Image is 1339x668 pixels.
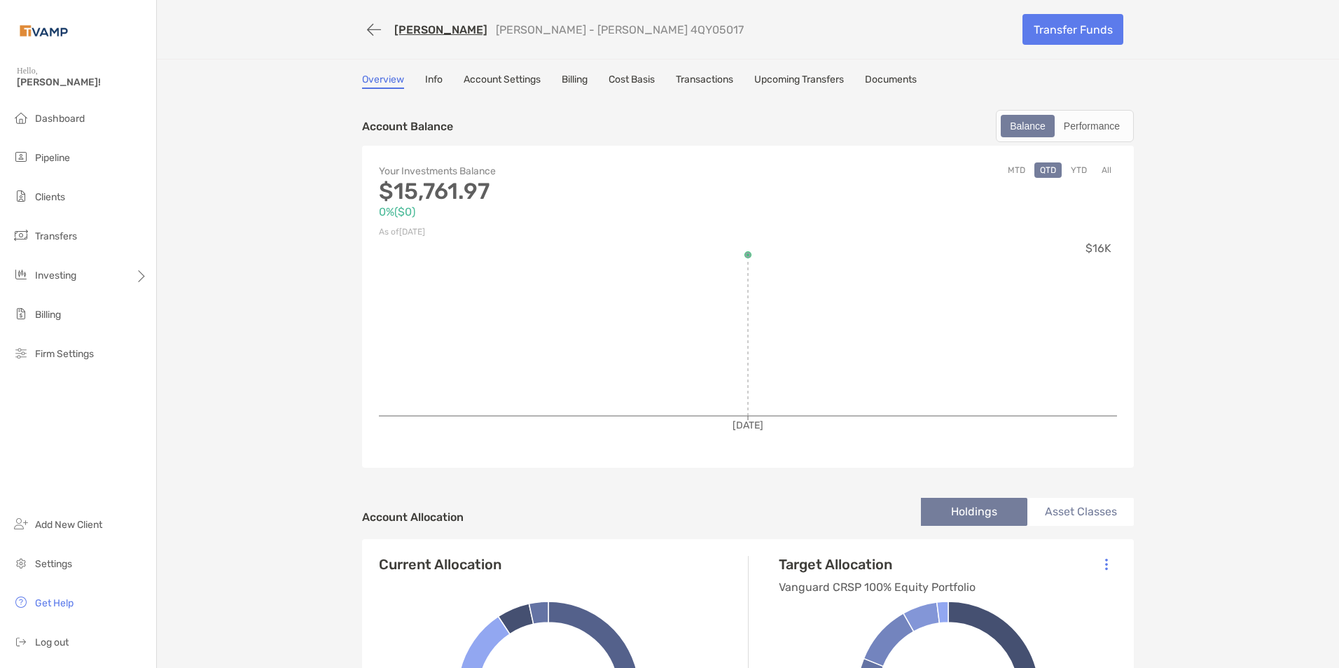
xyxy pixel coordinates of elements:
[13,148,29,165] img: pipeline icon
[1096,162,1117,178] button: All
[1027,498,1134,526] li: Asset Classes
[379,162,748,180] p: Your Investments Balance
[1065,162,1092,178] button: YTD
[17,6,71,56] img: Zoe Logo
[13,305,29,322] img: billing icon
[496,23,744,36] p: [PERSON_NAME] - [PERSON_NAME] 4QY05017
[35,230,77,242] span: Transfers
[35,270,76,281] span: Investing
[379,203,748,221] p: 0% ( $0 )
[13,633,29,650] img: logout icon
[1002,116,1053,136] div: Balance
[379,556,501,573] h4: Current Allocation
[13,227,29,244] img: transfers icon
[733,419,763,431] tspan: [DATE]
[35,519,102,531] span: Add New Client
[13,594,29,611] img: get-help icon
[35,191,65,203] span: Clients
[35,597,74,609] span: Get Help
[1085,242,1111,255] tspan: $16K
[35,348,94,360] span: Firm Settings
[13,555,29,571] img: settings icon
[13,109,29,126] img: dashboard icon
[13,515,29,532] img: add_new_client icon
[865,74,917,89] a: Documents
[13,188,29,204] img: clients icon
[921,498,1027,526] li: Holdings
[35,558,72,570] span: Settings
[13,345,29,361] img: firm-settings icon
[425,74,443,89] a: Info
[779,578,976,596] p: Vanguard CRSP 100% Equity Portfolio
[609,74,655,89] a: Cost Basis
[362,118,453,135] p: Account Balance
[35,636,69,648] span: Log out
[379,223,748,241] p: As of [DATE]
[362,74,404,89] a: Overview
[562,74,588,89] a: Billing
[394,23,487,36] a: [PERSON_NAME]
[1022,14,1123,45] a: Transfer Funds
[35,309,61,321] span: Billing
[35,113,85,125] span: Dashboard
[676,74,733,89] a: Transactions
[379,183,748,200] p: $15,761.97
[996,110,1134,142] div: segmented control
[1056,116,1128,136] div: Performance
[779,556,976,573] h4: Target Allocation
[1105,558,1108,571] img: Icon List Menu
[1002,162,1031,178] button: MTD
[754,74,844,89] a: Upcoming Transfers
[1034,162,1062,178] button: QTD
[17,76,148,88] span: [PERSON_NAME]!
[13,266,29,283] img: investing icon
[35,152,70,164] span: Pipeline
[464,74,541,89] a: Account Settings
[362,510,464,524] h4: Account Allocation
